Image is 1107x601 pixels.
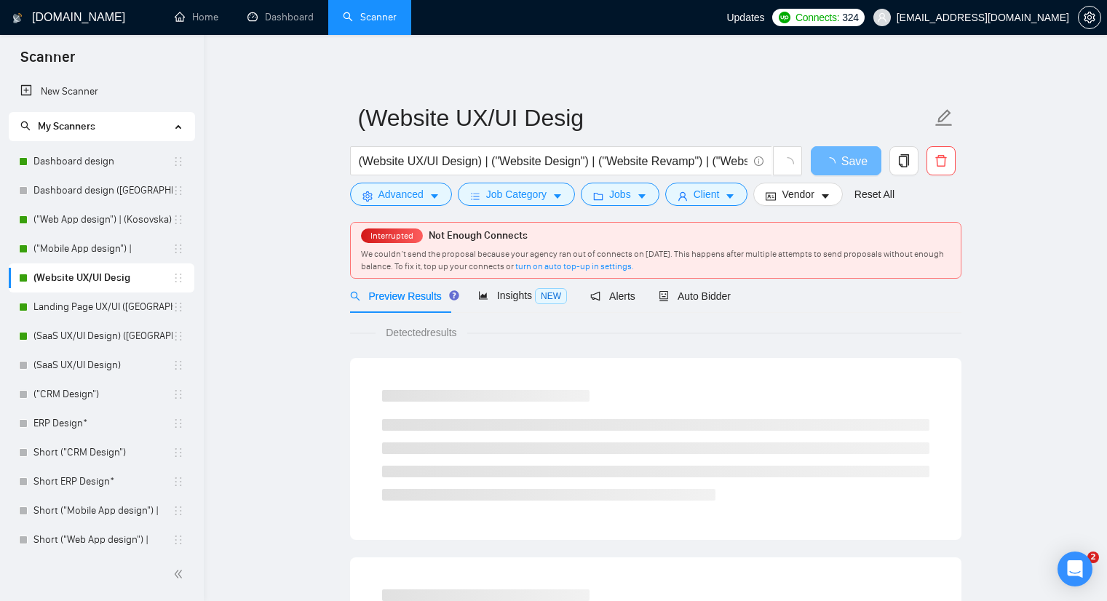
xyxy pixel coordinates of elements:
[678,191,688,202] span: user
[172,243,184,255] span: holder
[20,77,183,106] a: New Scanner
[33,234,172,263] a: ("Mobile App design") |
[753,183,842,206] button: idcardVendorcaret-down
[9,467,194,496] li: Short ERP Design*
[486,186,547,202] span: Job Category
[9,496,194,525] li: Short ("Mobile App design") |
[877,12,887,23] span: user
[33,438,172,467] a: Short ("CRM Design")
[33,409,172,438] a: ERP Design*
[429,191,440,202] span: caret-down
[172,505,184,517] span: holder
[9,47,87,77] span: Scanner
[478,290,567,301] span: Insights
[9,205,194,234] li: ("Web App design") | (Kosovska)
[9,351,194,380] li: (SaaS UX/UI Design)
[38,120,95,132] span: My Scanners
[552,191,563,202] span: caret-down
[173,567,188,581] span: double-left
[358,100,932,136] input: Scanner name...
[9,438,194,467] li: Short ("CRM Design")
[935,108,953,127] span: edit
[9,176,194,205] li: Dashboard design (Kosovska)
[590,290,635,302] span: Alerts
[172,156,184,167] span: holder
[20,121,31,131] span: search
[33,292,172,322] a: Landing Page UX/UI ([GEOGRAPHIC_DATA])
[927,146,956,175] button: delete
[478,290,488,300] span: area-chart
[1079,12,1100,23] span: setting
[350,290,455,302] span: Preview Results
[247,11,314,23] a: dashboardDashboard
[448,289,461,302] div: Tooltip anchor
[33,147,172,176] a: Dashboard design
[172,301,184,313] span: holder
[172,534,184,546] span: holder
[9,409,194,438] li: ERP Design*
[172,330,184,342] span: holder
[362,191,373,202] span: setting
[458,183,575,206] button: barsJob Categorycaret-down
[12,7,23,30] img: logo
[842,9,858,25] span: 324
[172,214,184,226] span: holder
[175,11,218,23] a: homeHome
[9,525,194,554] li: Short ("Web App design") |
[726,12,764,23] span: Updates
[9,380,194,409] li: ("CRM Design")
[172,476,184,487] span: holder
[359,152,747,170] input: Search Freelance Jobs...
[659,291,669,301] span: robot
[1058,552,1092,586] div: Open Intercom Messenger
[9,322,194,351] li: (SaaS UX/UI Design) (Kosovska)
[820,191,830,202] span: caret-down
[535,288,567,304] span: NEW
[172,359,184,371] span: holder
[854,186,894,202] a: Reset All
[33,496,172,525] a: Short ("Mobile App design") |
[9,147,194,176] li: Dashboard design
[9,263,194,292] li: (Website UX/UI Desig
[470,191,480,202] span: bars
[824,157,841,169] span: loading
[172,418,184,429] span: holder
[350,291,360,301] span: search
[889,146,918,175] button: copy
[515,261,634,271] a: turn on auto top-up in settings.
[9,77,194,106] li: New Scanner
[1078,6,1101,29] button: setting
[795,9,839,25] span: Connects:
[609,186,631,202] span: Jobs
[781,157,794,170] span: loading
[361,249,944,271] span: We couldn’t send the proposal because your agency ran out of connects on [DATE]. This happens aft...
[590,291,600,301] span: notification
[659,290,731,302] span: Auto Bidder
[33,525,172,554] a: Short ("Web App design") |
[33,380,172,409] a: ("CRM Design")
[376,325,467,341] span: Detected results
[33,205,172,234] a: ("Web App design") | (Kosovska)
[172,389,184,400] span: holder
[665,183,748,206] button: userClientcaret-down
[33,176,172,205] a: Dashboard design ([GEOGRAPHIC_DATA])
[9,292,194,322] li: Landing Page UX/UI (Kosovska)
[766,191,776,202] span: idcard
[927,154,955,167] span: delete
[581,183,659,206] button: folderJobscaret-down
[725,191,735,202] span: caret-down
[172,185,184,196] span: holder
[593,191,603,202] span: folder
[20,120,95,132] span: My Scanners
[694,186,720,202] span: Client
[890,154,918,167] span: copy
[811,146,881,175] button: Save
[1078,12,1101,23] a: setting
[33,467,172,496] a: Short ERP Design*
[350,183,452,206] button: settingAdvancedcaret-down
[172,447,184,458] span: holder
[779,12,790,23] img: upwork-logo.png
[841,152,868,170] span: Save
[33,322,172,351] a: (SaaS UX/UI Design) ([GEOGRAPHIC_DATA])
[366,231,418,241] span: Interrupted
